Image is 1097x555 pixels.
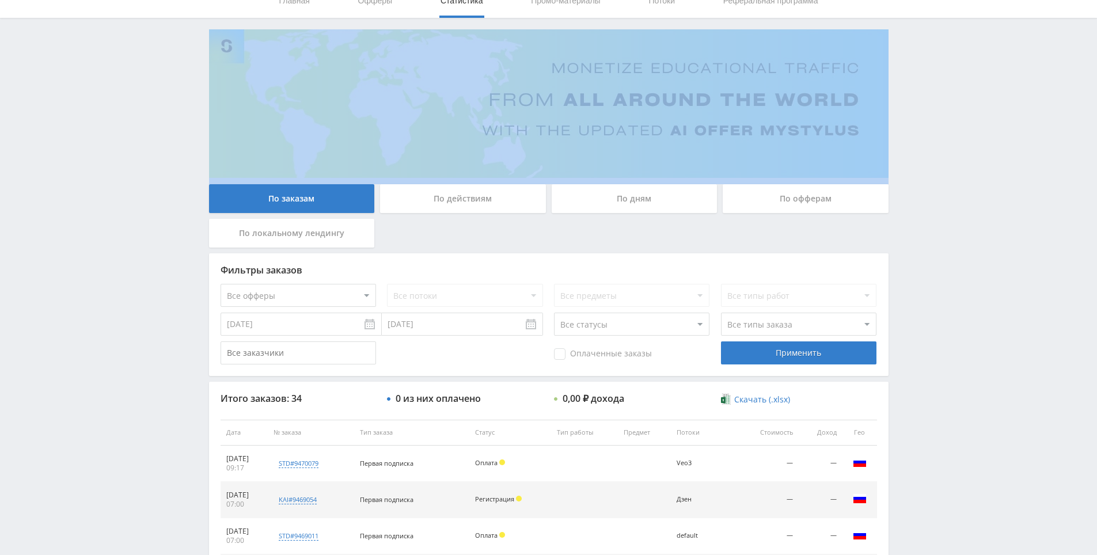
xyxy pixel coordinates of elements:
[734,395,790,404] span: Скачать (.xlsx)
[799,420,842,446] th: Доход
[279,459,318,468] div: std#9470079
[677,532,728,539] div: default
[221,420,268,446] th: Дата
[552,184,718,213] div: По дням
[475,495,514,503] span: Регистрация
[721,394,790,405] a: Скачать (.xlsx)
[853,492,867,505] img: rus.png
[723,184,889,213] div: По офферам
[842,420,877,446] th: Гео
[226,536,263,545] div: 07:00
[737,518,799,554] td: —
[618,420,671,446] th: Предмет
[677,496,728,503] div: Дзен
[475,458,498,467] span: Оплата
[737,446,799,482] td: —
[737,420,799,446] th: Стоимость
[226,500,263,509] div: 07:00
[475,531,498,539] span: Оплата
[563,393,624,404] div: 0,00 ₽ дохода
[221,341,376,364] input: Все заказчики
[799,518,842,554] td: —
[226,527,263,536] div: [DATE]
[209,219,375,248] div: По локальному лендингу
[853,455,867,469] img: rus.png
[396,393,481,404] div: 0 из них оплачено
[221,265,877,275] div: Фильтры заказов
[677,459,728,467] div: Veo3
[221,393,376,404] div: Итого заказов: 34
[516,496,522,501] span: Холд
[226,463,263,473] div: 09:17
[360,495,413,504] span: Первая подписка
[554,348,652,360] span: Оплаченные заказы
[799,446,842,482] td: —
[209,29,889,178] img: Banner
[380,184,546,213] div: По действиям
[360,531,413,540] span: Первая подписка
[551,420,618,446] th: Тип работы
[268,420,354,446] th: № заказа
[853,528,867,542] img: rus.png
[279,495,317,504] div: kai#9469054
[469,420,551,446] th: Статус
[671,420,737,446] th: Потоки
[279,531,318,541] div: std#9469011
[721,393,731,405] img: xlsx
[799,482,842,518] td: —
[226,491,263,500] div: [DATE]
[737,482,799,518] td: —
[226,454,263,463] div: [DATE]
[721,341,876,364] div: Применить
[354,420,469,446] th: Тип заказа
[499,532,505,538] span: Холд
[209,184,375,213] div: По заказам
[360,459,413,467] span: Первая подписка
[499,459,505,465] span: Холд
